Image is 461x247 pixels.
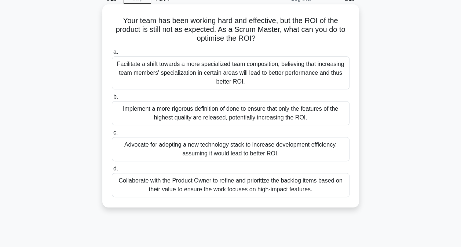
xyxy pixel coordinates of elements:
[111,16,350,43] h5: Your team has been working hard and effective, but the ROI of the product is still not as expecte...
[112,137,350,161] div: Advocate for adopting a new technology stack to increase development efficiency, assuming it woul...
[112,101,350,125] div: Implement a more rigorous definition of done to ensure that only the features of the highest qual...
[113,93,118,100] span: b.
[113,49,118,55] span: a.
[113,165,118,172] span: d.
[113,129,118,136] span: c.
[112,173,350,197] div: Collaborate with the Product Owner to refine and prioritize the backlog items based on their valu...
[112,56,350,89] div: Facilitate a shift towards a more specialized team composition, believing that increasing team me...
